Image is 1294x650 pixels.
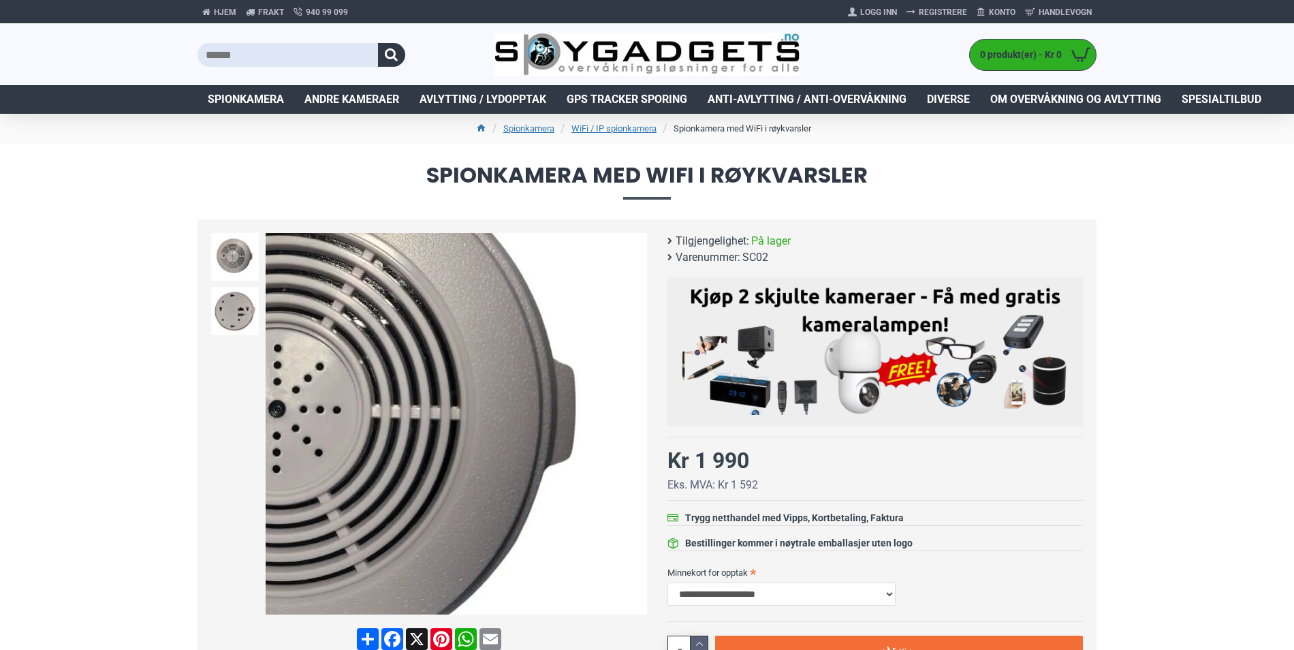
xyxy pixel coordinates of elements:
[843,1,902,23] a: Logg Inn
[459,602,464,608] span: Go to slide 2
[454,628,478,650] a: WhatsApp
[448,602,454,608] span: Go to slide 1
[214,6,236,18] span: Hjem
[304,91,399,108] span: Andre kameraer
[972,1,1020,23] a: Konto
[556,85,697,114] a: GPS Tracker Sporing
[917,85,980,114] a: Diverse
[685,511,904,525] div: Trygg netthandel med Vipps, Kortbetaling, Faktura
[294,85,409,114] a: Andre kameraer
[970,48,1065,62] span: 0 produkt(er) - Kr 0
[567,91,687,108] span: GPS Tracker Sporing
[571,122,657,136] a: WiFi / IP spionkamera
[306,6,348,18] span: 940 99 099
[1182,91,1261,108] span: Spesialtilbud
[478,628,503,650] a: Email
[980,85,1171,114] a: Om overvåkning og avlytting
[990,91,1161,108] span: Om overvåkning og avlytting
[927,91,970,108] span: Diverse
[623,412,647,436] div: Next slide
[266,233,647,615] img: Spionkamera med WiFi i røykvarsler
[667,444,749,477] div: Kr 1 990
[356,628,380,650] a: Share
[676,249,740,266] b: Varenummer:
[919,6,967,18] span: Registrere
[198,85,294,114] a: Spionkamera
[198,164,1096,199] span: Spionkamera med WiFi i røykvarsler
[266,412,289,436] div: Previous slide
[258,6,284,18] span: Frakt
[676,233,749,249] b: Tilgjengelighet:
[678,284,1073,415] img: Kjøp 2 skjulte kameraer – Få med gratis kameralampe!
[380,628,405,650] a: Facebook
[1020,1,1096,23] a: Handlevogn
[405,628,429,650] a: X
[989,6,1015,18] span: Konto
[420,91,546,108] span: Avlytting / Lydopptak
[409,85,556,114] a: Avlytting / Lydopptak
[208,91,284,108] span: Spionkamera
[970,40,1096,70] a: 0 produkt(er) - Kr 0
[667,561,1083,583] label: Minnekort for opptak
[685,536,913,551] div: Bestillinger kommer i nøytrale emballasjer uten logo
[708,91,906,108] span: Anti-avlytting / Anti-overvåkning
[1171,85,1272,114] a: Spesialtilbud
[902,1,972,23] a: Registrere
[503,122,554,136] a: Spionkamera
[211,233,259,281] img: Spionkamera med WiFi i røykvarsler
[429,628,454,650] a: Pinterest
[697,85,917,114] a: Anti-avlytting / Anti-overvåkning
[742,249,768,266] span: SC02
[494,33,800,77] img: SpyGadgets.no
[211,288,259,335] img: Spionkamera med WiFi i røykvarsler
[751,233,791,249] span: På lager
[860,6,897,18] span: Logg Inn
[1039,6,1092,18] span: Handlevogn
